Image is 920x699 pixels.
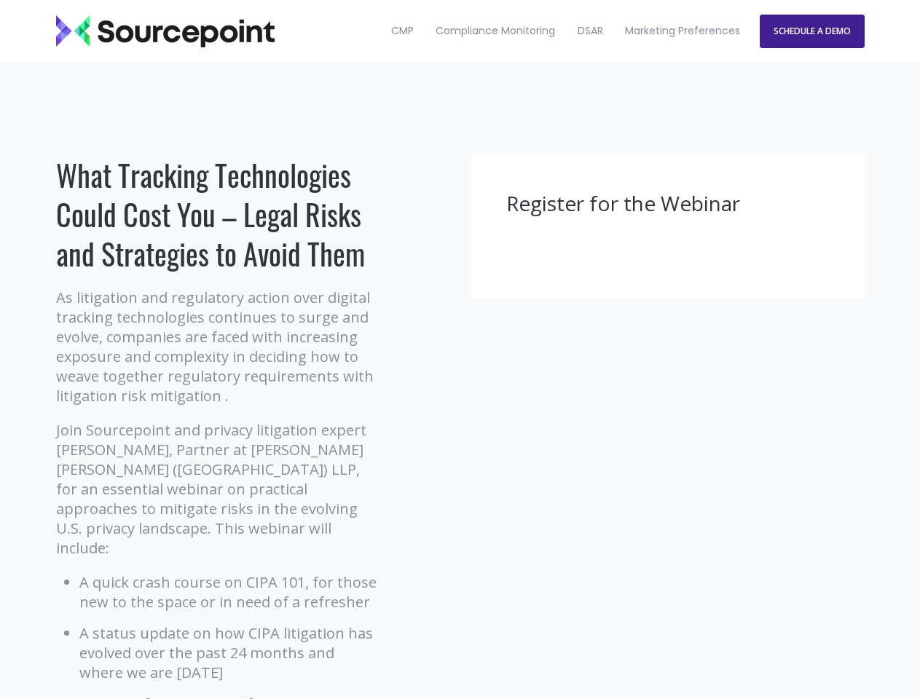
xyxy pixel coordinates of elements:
[79,572,380,612] li: A quick crash course on CIPA 101, for those new to the space or in need of a refresher
[79,623,380,682] li: A status update on how CIPA litigation has evolved over the past 24 months and where we are [DATE]
[56,288,380,406] p: As litigation and regulatory action over digital tracking technologies continues to surge and evo...
[760,15,865,48] a: SCHEDULE A DEMO
[506,190,830,218] h3: Register for the Webinar
[56,420,380,558] p: Join Sourcepoint and privacy litigation expert [PERSON_NAME], Partner at [PERSON_NAME] [PERSON_NA...
[56,155,380,273] h1: What Tracking Technologies Could Cost You – Legal Risks and Strategies to Avoid Them
[56,15,275,47] img: Sourcepoint_logo_black_transparent (2)-2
